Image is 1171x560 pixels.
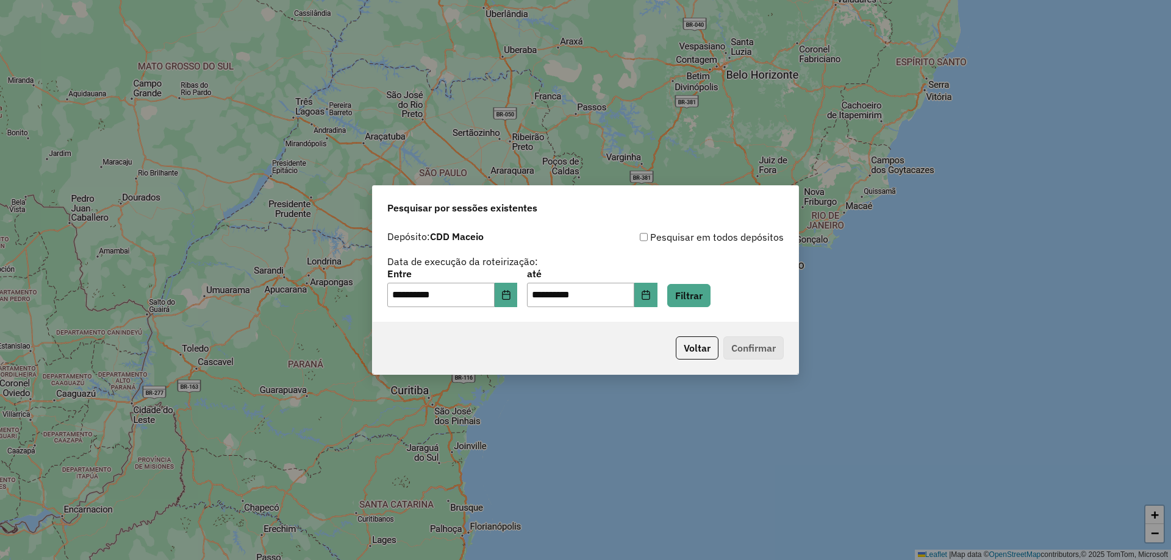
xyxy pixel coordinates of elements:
div: Pesquisar em todos depósitos [585,230,784,244]
button: Voltar [676,336,718,360]
label: Depósito: [387,229,484,244]
span: Pesquisar por sessões existentes [387,200,537,215]
label: até [527,266,657,281]
label: Data de execução da roteirização: [387,254,538,269]
button: Filtrar [667,284,711,307]
button: Choose Date [634,283,657,307]
label: Entre [387,266,517,281]
button: Choose Date [495,283,518,307]
strong: CDD Maceio [430,230,484,243]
